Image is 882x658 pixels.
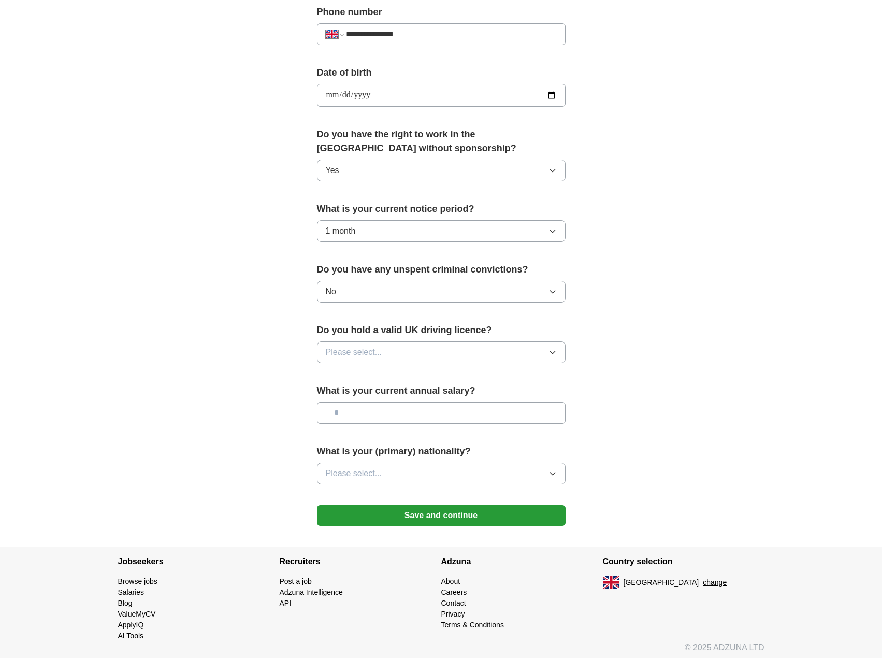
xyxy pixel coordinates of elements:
[441,599,466,607] a: Contact
[118,632,144,640] a: AI Tools
[603,547,764,576] h4: Country selection
[317,323,566,337] label: Do you hold a valid UK driving licence?
[317,5,566,19] label: Phone number
[441,577,460,585] a: About
[317,281,566,303] button: No
[326,225,356,237] span: 1 month
[703,577,727,588] button: change
[441,621,504,629] a: Terms & Conditions
[326,346,382,359] span: Please select...
[280,577,312,585] a: Post a job
[118,577,157,585] a: Browse jobs
[317,445,566,459] label: What is your (primary) nationality?
[317,384,566,398] label: What is your current annual salary?
[326,467,382,480] span: Please select...
[326,285,336,298] span: No
[624,577,699,588] span: [GEOGRAPHIC_DATA]
[280,599,292,607] a: API
[317,202,566,216] label: What is your current notice period?
[317,341,566,363] button: Please select...
[317,263,566,277] label: Do you have any unspent criminal convictions?
[326,164,339,177] span: Yes
[118,610,156,618] a: ValueMyCV
[317,66,566,80] label: Date of birth
[317,220,566,242] button: 1 month
[441,610,465,618] a: Privacy
[603,576,619,589] img: UK flag
[317,127,566,155] label: Do you have the right to work in the [GEOGRAPHIC_DATA] without sponsorship?
[441,588,467,596] a: Careers
[317,505,566,526] button: Save and continue
[118,599,133,607] a: Blog
[118,621,144,629] a: ApplyIQ
[118,588,144,596] a: Salaries
[280,588,343,596] a: Adzuna Intelligence
[317,463,566,484] button: Please select...
[317,160,566,181] button: Yes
